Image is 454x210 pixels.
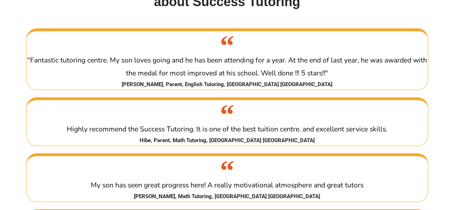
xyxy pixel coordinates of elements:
[27,55,427,78] span: "Fantastic tutoring centre. My son loves going and he has been attending for a year. At the end o...
[27,192,428,202] cite: [PERSON_NAME], Math Tutoring, [GEOGRAPHIC_DATA] [GEOGRAPHIC_DATA]
[91,180,364,190] span: My son has seen great progress here! A really motivational atmosphere and great tutors
[27,80,428,90] cite: [PERSON_NAME], Parent, English Tutoring, [GEOGRAPHIC_DATA] [GEOGRAPHIC_DATA]
[334,129,454,210] iframe: Chat Widget
[27,136,428,146] cite: Hibe, Parent, Math Tutoring, [GEOGRAPHIC_DATA] [GEOGRAPHIC_DATA]
[67,124,387,134] span: Highly recommend the Success Tutoring. It is one of the best tuition centre. and excellent servic...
